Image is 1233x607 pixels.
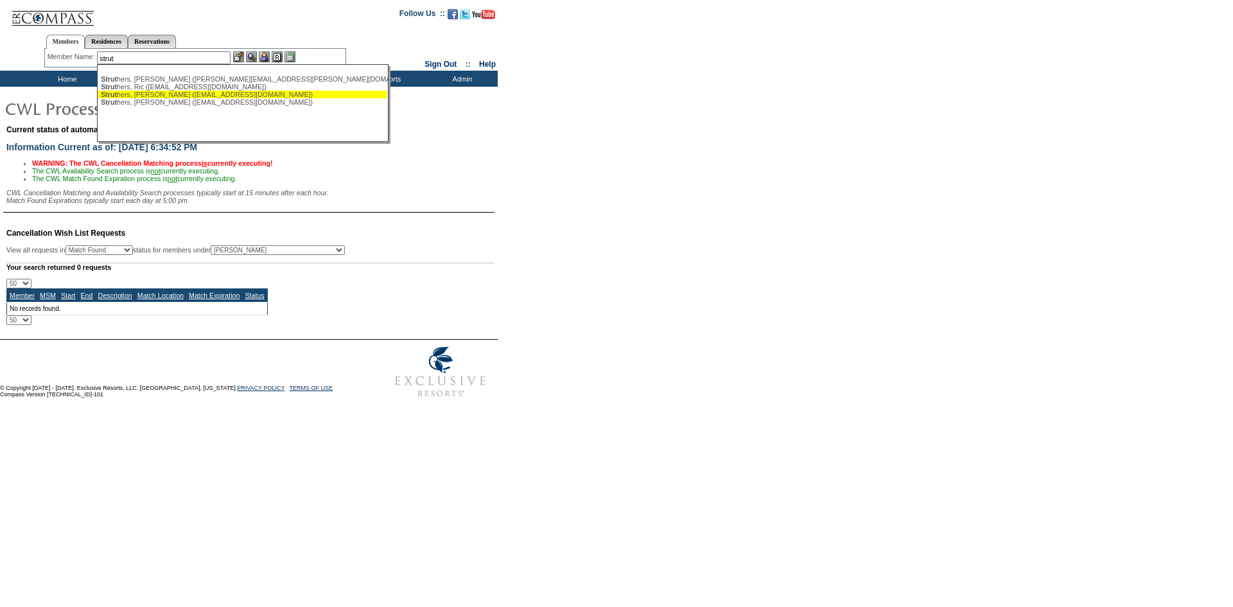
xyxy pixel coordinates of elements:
td: No records found. [7,303,268,315]
span: The CWL Match Found Expiration process is currently executing. [32,175,236,182]
a: Subscribe to our YouTube Channel [472,13,495,21]
a: Residences [85,35,128,48]
img: Reservations [272,51,283,62]
span: Strut [101,91,117,98]
span: Strut [101,75,117,83]
div: hers, Ric ([EMAIL_ADDRESS][DOMAIN_NAME]) [101,83,383,91]
span: Strut [101,83,117,91]
a: Member [10,292,35,299]
img: b_edit.gif [233,51,244,62]
a: TERMS OF USE [290,385,333,391]
img: Subscribe to our YouTube Channel [472,10,495,19]
a: Sign Out [424,60,457,69]
div: hers, [PERSON_NAME] ([PERSON_NAME][EMAIL_ADDRESS][PERSON_NAME][DOMAIN_NAME]) [101,75,383,83]
a: End [80,292,92,299]
span: Cancellation Wish List Requests [6,229,125,238]
span: Strut [101,98,117,106]
span: Information Current as of: [DATE] 6:34:52 PM [6,142,197,152]
div: View all requests in status for members under [6,245,345,255]
span: :: [466,60,471,69]
a: Become our fan on Facebook [448,13,458,21]
a: Start [61,292,76,299]
u: is [202,159,207,167]
img: Impersonate [259,51,270,62]
div: CWL Cancellation Matching and Availability Search processes typically start at 15 minutes after e... [6,189,494,204]
span: The CWL Availability Search process is currently executing. [32,167,220,175]
div: Your search returned 0 requests [6,263,494,271]
img: Follow us on Twitter [460,9,470,19]
img: Exclusive Resorts [383,340,498,404]
a: PRIVACY POLICY [237,385,284,391]
div: Member Name: [48,51,97,62]
a: Reservations [128,35,176,48]
a: Help [479,60,496,69]
img: View [246,51,257,62]
td: Follow Us :: [399,8,445,23]
a: Status [245,292,264,299]
img: b_calculator.gif [284,51,295,62]
a: Members [46,35,85,49]
td: Admin [424,71,498,87]
u: not [151,167,161,175]
a: MSM [40,292,56,299]
div: hers, [PERSON_NAME] ([EMAIL_ADDRESS][DOMAIN_NAME]) [101,91,383,98]
a: Description [98,292,132,299]
u: not [168,175,177,182]
td: Home [29,71,103,87]
span: Current status of automated CWL processes: [6,125,172,134]
a: Follow us on Twitter [460,13,470,21]
div: hers, [PERSON_NAME] ([EMAIL_ADDRESS][DOMAIN_NAME]) [101,98,383,106]
span: WARNING: The CWL Cancellation Matching process currently executing! [32,159,273,167]
a: Match Location [137,292,184,299]
img: Become our fan on Facebook [448,9,458,19]
a: Match Expiration [189,292,240,299]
